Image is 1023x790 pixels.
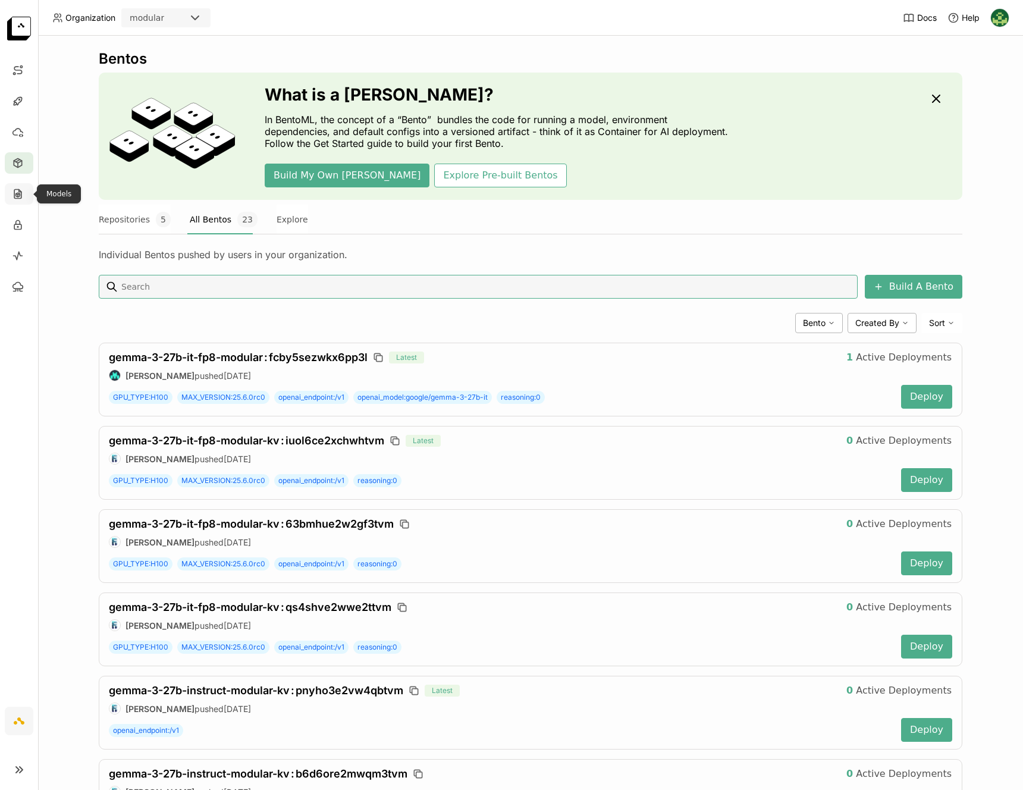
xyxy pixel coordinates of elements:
[224,371,251,381] span: [DATE]
[109,619,892,631] div: pushed
[109,351,368,363] span: gemma-3-27b-it-fp8-modular fcby5sezwkx6pp3l
[903,12,937,24] a: Docs
[177,391,269,404] span: MAX_VERSION:25.6.0rc0
[837,679,961,703] button: 0Active Deployments
[190,205,258,234] button: All Bentos
[917,12,937,23] span: Docs
[274,474,349,487] span: openai_endpoint:/v1
[109,684,403,697] a: gemma-3-27b-instruct-modular-kv:pnyho3e2vw4qbtvm
[224,537,251,547] span: [DATE]
[99,50,962,68] div: Bentos
[109,536,892,548] div: pushed
[281,518,284,530] span: :
[109,557,172,570] span: GPU_TYPE:H100
[353,474,401,487] span: reasoning:0
[846,435,853,447] strong: 0
[125,371,194,381] strong: [PERSON_NAME]
[99,205,171,234] button: Repositories
[389,352,424,363] span: Latest
[109,369,892,381] div: pushed
[125,454,194,464] strong: [PERSON_NAME]
[901,385,952,409] button: Deploy
[846,352,853,363] strong: 1
[109,370,120,381] img: Aaron Pham
[109,684,403,697] span: gemma-3-27b-instruct-modular-kv pnyho3e2vw4qbtvm
[865,275,962,299] button: Build A Bento
[855,318,899,328] span: Created By
[165,12,167,24] input: Selected modular.
[177,557,269,570] span: MAX_VERSION:25.6.0rc0
[497,391,545,404] span: reasoning:0
[108,97,236,175] img: cover onboarding
[65,12,115,23] span: Organization
[109,641,172,654] span: GPU_TYPE:H100
[125,620,194,631] strong: [PERSON_NAME]
[837,762,961,786] button: 0Active Deployments
[224,620,251,631] span: [DATE]
[291,767,294,780] span: :
[264,351,268,363] span: :
[425,685,460,697] span: Latest
[156,212,171,227] span: 5
[109,453,120,464] img: Frost Ming
[177,474,269,487] span: MAX_VERSION:25.6.0rc0
[37,184,81,203] div: Models
[929,318,945,328] span: Sort
[7,17,31,40] img: logo
[274,641,349,654] span: openai_endpoint:/v1
[901,468,952,492] button: Deploy
[291,684,294,697] span: :
[109,724,183,737] span: openai_endpoint:/v1
[109,434,384,447] a: gemma-3-27b-it-fp8-modular-kv:iuol6ce2xchwhtvm
[837,346,961,369] button: 1Active Deployments
[846,685,853,697] strong: 0
[120,277,853,296] input: Search
[837,429,961,453] button: 0Active Deployments
[795,313,843,333] div: Bento
[848,313,917,333] div: Created By
[109,601,391,614] a: gemma-3-27b-it-fp8-modular-kv:qs4shve2wwe2ttvm
[109,351,368,364] a: gemma-3-27b-it-fp8-modular:fcby5sezwkx6pp3l
[846,768,853,780] strong: 0
[109,620,120,631] img: Frost Ming
[109,434,384,447] span: gemma-3-27b-it-fp8-modular-kv iuol6ce2xchwhtvm
[109,518,394,530] span: gemma-3-27b-it-fp8-modular-kv 63bmhue2w2gf3tvm
[434,164,566,187] button: Explore Pre-built Bentos
[109,703,120,714] img: Frost Ming
[962,12,980,23] span: Help
[109,474,172,487] span: GPU_TYPE:H100
[947,12,980,24] div: Help
[803,318,826,328] span: Bento
[901,718,952,742] button: Deploy
[856,352,952,363] span: Active Deployments
[109,453,892,465] div: pushed
[130,12,164,24] div: modular
[109,391,172,404] span: GPU_TYPE:H100
[856,435,952,447] span: Active Deployments
[901,635,952,659] button: Deploy
[224,704,251,714] span: [DATE]
[109,767,407,780] span: gemma-3-27b-instruct-modular-kv b6d6ore2mwqm3tvm
[353,391,492,404] span: openai_model:google/gemma-3-27b-it
[125,704,194,714] strong: [PERSON_NAME]
[109,767,407,780] a: gemma-3-27b-instruct-modular-kv:b6d6ore2mwqm3tvm
[265,85,735,104] h3: What is a [PERSON_NAME]?
[856,768,952,780] span: Active Deployments
[109,601,391,613] span: gemma-3-27b-it-fp8-modular-kv qs4shve2wwe2ttvm
[856,601,952,613] span: Active Deployments
[125,537,194,547] strong: [PERSON_NAME]
[837,595,961,619] button: 0Active Deployments
[99,249,962,261] div: Individual Bentos pushed by users in your organization.
[921,313,962,333] div: Sort
[265,164,429,187] button: Build My Own [PERSON_NAME]
[856,518,952,530] span: Active Deployments
[406,435,441,447] span: Latest
[846,518,853,530] strong: 0
[109,537,120,547] img: Frost Ming
[353,557,401,570] span: reasoning:0
[281,601,284,613] span: :
[901,551,952,575] button: Deploy
[237,212,258,227] span: 23
[274,557,349,570] span: openai_endpoint:/v1
[837,512,961,536] button: 0Active Deployments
